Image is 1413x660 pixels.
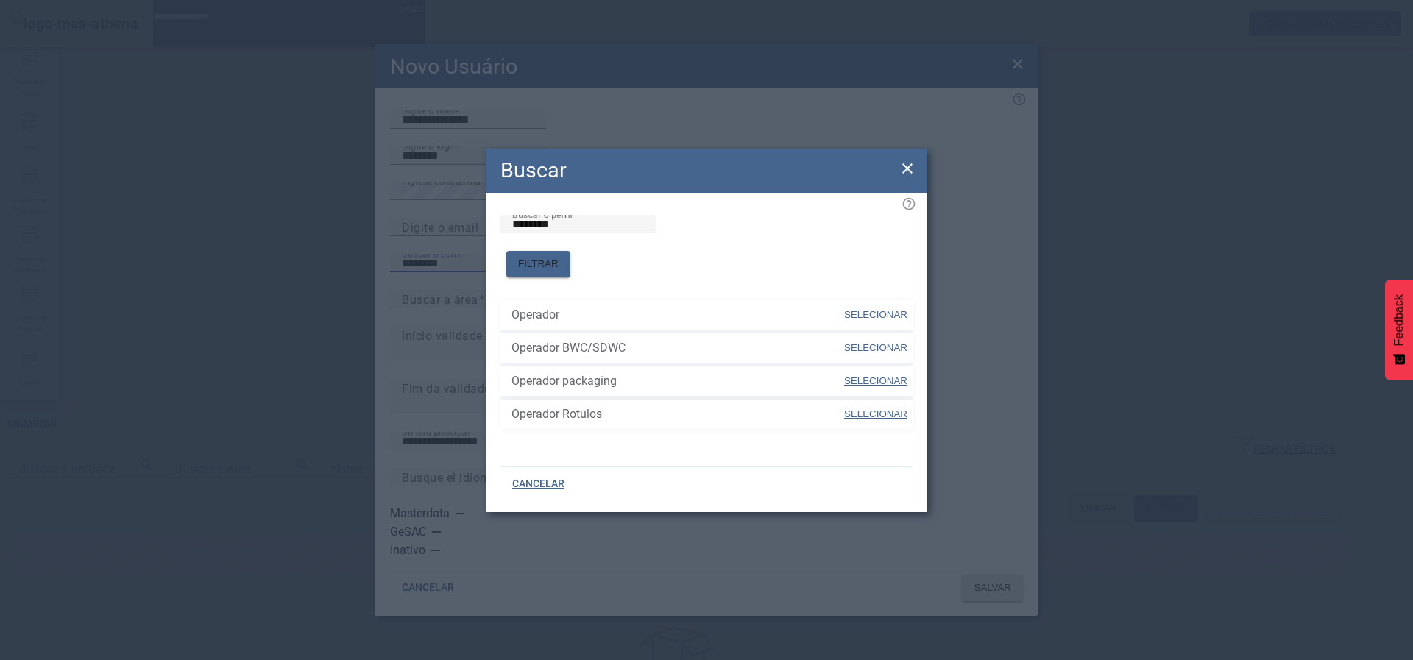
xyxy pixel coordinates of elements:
span: SELECIONAR [844,342,907,353]
button: SELECIONAR [843,302,909,328]
mat-label: Buscar o perfil [512,209,573,219]
button: SELECIONAR [843,401,909,427]
button: FILTRAR [506,251,570,277]
h2: Buscar [500,155,567,186]
button: CANCELAR [500,471,576,497]
span: SELECIONAR [844,375,907,386]
span: CANCELAR [512,477,564,492]
span: Operador BWC/SDWC [511,339,843,357]
span: SELECIONAR [844,408,907,419]
span: FILTRAR [518,257,559,272]
span: SELECIONAR [844,309,907,320]
button: Feedback - Mostrar pesquisa [1385,280,1413,380]
span: Operador Rotulos [511,405,843,423]
button: SELECIONAR [843,335,909,361]
span: Operador packaging [511,372,843,390]
span: Feedback [1392,294,1406,346]
span: Operador [511,306,843,324]
button: SELECIONAR [843,368,909,394]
